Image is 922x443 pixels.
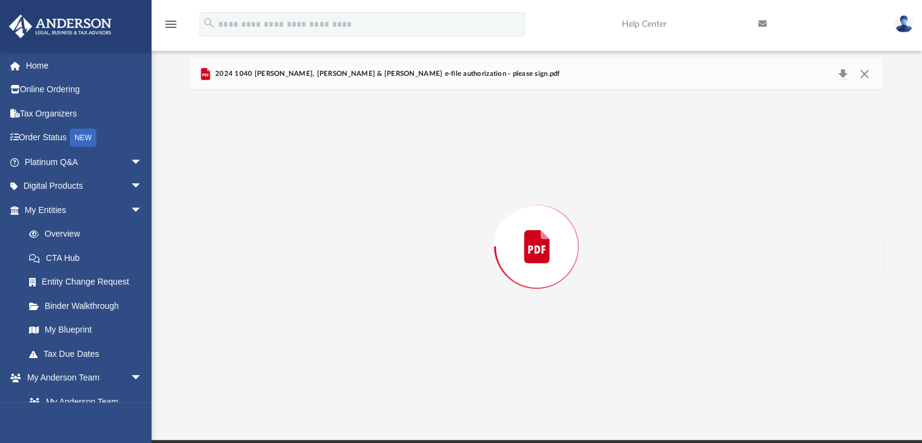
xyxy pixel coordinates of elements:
a: Home [8,53,161,78]
a: Online Ordering [8,78,161,102]
a: Overview [17,222,161,246]
img: User Pic [895,15,913,33]
a: menu [164,23,178,32]
i: search [202,16,216,30]
a: Binder Walkthrough [17,294,161,318]
a: Tax Organizers [8,101,161,126]
a: Digital Productsarrow_drop_down [8,174,161,198]
a: Order StatusNEW [8,126,161,150]
span: 2024 1040 [PERSON_NAME], [PERSON_NAME] & [PERSON_NAME] e-file authorization - please sign.pdf [213,69,560,79]
a: Tax Due Dates [17,342,161,366]
span: arrow_drop_down [130,366,155,391]
div: Preview [190,58,884,404]
i: menu [164,17,178,32]
div: NEW [70,129,96,147]
a: Entity Change Request [17,270,161,294]
a: Platinum Q&Aarrow_drop_down [8,150,161,174]
button: Download [832,66,854,83]
button: Close [854,66,875,83]
a: CTA Hub [17,246,161,270]
span: arrow_drop_down [130,198,155,223]
a: My Anderson Team [17,390,149,414]
a: My Anderson Teamarrow_drop_down [8,366,155,390]
a: My Entitiesarrow_drop_down [8,198,161,222]
a: My Blueprint [17,318,155,342]
span: arrow_drop_down [130,150,155,175]
img: Anderson Advisors Platinum Portal [5,15,115,38]
span: arrow_drop_down [130,174,155,199]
